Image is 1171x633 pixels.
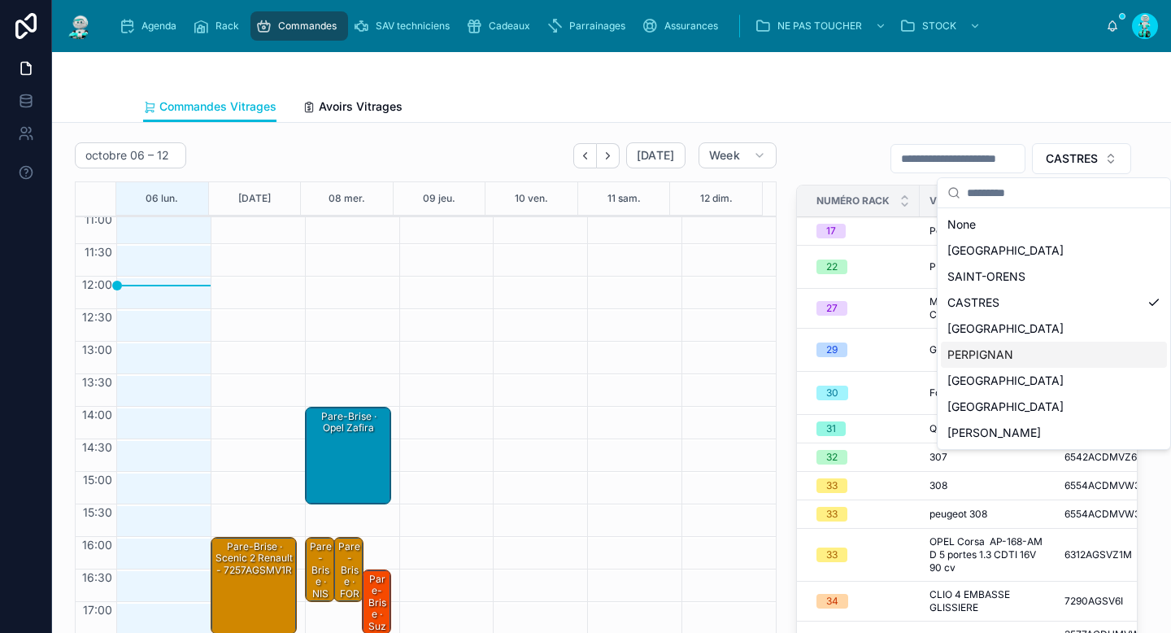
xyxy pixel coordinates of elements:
[334,538,363,601] div: Pare-Brise · FORD mondeo
[929,194,973,207] span: Voiture
[81,212,116,226] span: 11:00
[303,92,403,124] a: Avoirs Vitrages
[929,386,982,399] span: Ford CMAX
[699,142,777,168] button: Week
[143,92,276,123] a: Commandes Vitrages
[929,225,1045,238] a: Peugeot 207
[826,301,838,316] div: 27
[188,11,250,41] a: Rack
[114,11,188,41] a: Agenda
[826,343,838,357] div: 29
[214,539,295,578] div: Pare-Brise · scenic 2 renault - 7257AGSMV1R
[423,182,455,215] button: 09 jeu.
[941,264,1167,290] div: SAINT-ORENS
[929,260,996,273] span: PEUGEOT 208
[146,182,178,215] button: 06 lun.
[319,98,403,115] span: Avoirs Vitrages
[826,478,838,493] div: 33
[929,588,1045,614] a: CLIO 4 EMBASSE GLISSIERE
[78,440,116,454] span: 14:30
[1064,548,1132,561] span: 6312AGSVZ1M
[941,420,1167,446] div: [PERSON_NAME]
[929,479,1045,492] a: 308
[929,386,1045,399] a: Ford CMAX
[607,182,641,215] button: 11 sam.
[238,182,271,215] button: [DATE]
[941,342,1167,368] div: PERPIGNAN
[700,182,733,215] button: 12 dim.
[637,148,675,163] span: [DATE]
[929,225,988,238] span: Peugeot 207
[489,20,530,33] span: Cadeaux
[1064,508,1147,521] span: 6554ACDMVW3B
[78,310,116,324] span: 12:30
[826,260,838,274] div: 22
[929,343,956,356] span: Golf 7
[750,11,895,41] a: NE PAS TOUCHER
[65,13,94,39] img: App logo
[1064,479,1147,492] span: 6554ACDMVW3B
[709,148,740,163] span: Week
[107,8,1106,44] div: scrollable content
[1064,451,1143,464] span: 6542ACDMVZ6P
[816,421,910,436] a: 31
[816,548,910,562] a: 33
[79,505,116,519] span: 15:30
[461,11,542,41] a: Cadeaux
[329,182,365,215] button: 08 mer.
[929,535,1045,574] a: OPEL Corsa AP-168-AM D 5 portes 1.3 CDTI 16V 90 cv
[78,570,116,584] span: 16:30
[1032,143,1131,174] button: Select Button
[1046,151,1098,167] span: CASTRES
[929,295,1045,321] a: MERCEDES-BENZ Classe ML
[542,11,637,41] a: Parrainages
[515,182,548,215] button: 10 ven.
[79,473,116,487] span: 15:00
[816,386,910,400] a: 30
[250,11,348,41] a: Commandes
[929,479,947,492] span: 308
[929,451,947,464] span: 307
[929,508,987,521] span: peugeot 308
[938,208,1170,449] div: Suggestions
[141,20,176,33] span: Agenda
[826,421,836,436] div: 31
[941,368,1167,394] div: [GEOGRAPHIC_DATA]
[78,343,116,356] span: 13:00
[929,451,1045,464] a: 307
[376,20,450,33] span: SAV techniciens
[569,20,625,33] span: Parrainages
[816,301,910,316] a: 27
[929,422,1045,435] a: Qashqai
[826,507,838,522] div: 33
[895,11,989,41] a: STOCK
[573,143,597,168] button: Back
[78,277,116,291] span: 12:00
[816,507,910,522] a: 33
[816,194,890,207] span: Numéro Rack
[826,594,838,609] div: 34
[664,20,718,33] span: Assurances
[79,603,116,617] span: 17:00
[816,343,910,357] a: 29
[941,394,1167,420] div: [GEOGRAPHIC_DATA]
[922,20,956,33] span: STOCK
[941,316,1167,342] div: [GEOGRAPHIC_DATA]
[826,450,838,465] div: 32
[278,20,337,33] span: Commandes
[826,224,836,238] div: 17
[941,212,1167,238] div: None
[85,147,169,164] h2: octobre 06 – 12
[816,594,910,609] a: 34
[306,538,334,601] div: Pare-Brise · NISSAN X-Trail EM-797-ZG (T32) 1.6 dCi 16V Xtronic CVT 2WD S&S 130 cv Boîte auto
[929,508,1045,521] a: peugeot 308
